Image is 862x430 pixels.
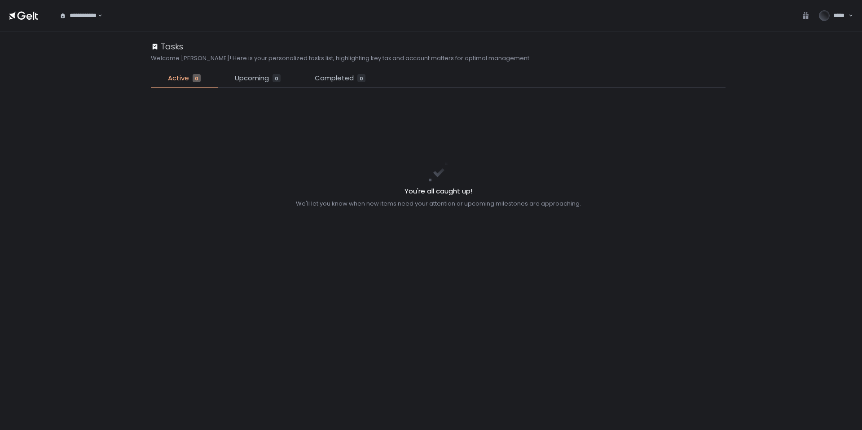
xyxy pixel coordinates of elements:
div: Tasks [151,40,183,53]
div: 0 [193,74,201,82]
h2: Welcome [PERSON_NAME]! Here is your personalized tasks list, highlighting key tax and account mat... [151,54,531,62]
span: Upcoming [235,73,269,83]
div: 0 [357,74,365,82]
div: 0 [273,74,281,82]
div: Search for option [54,6,102,25]
div: We'll let you know when new items need your attention or upcoming milestones are approaching. [296,200,581,208]
h2: You're all caught up! [296,186,581,197]
span: Completed [315,73,354,83]
span: Active [168,73,189,83]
